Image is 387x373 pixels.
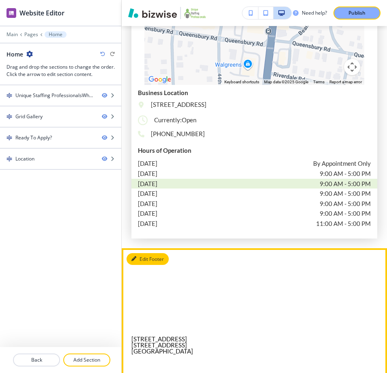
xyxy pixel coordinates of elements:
button: Add Section [63,353,110,366]
p: Open [182,115,196,125]
h3: Drag and drop the sections to change the order. Click the arrow to edit section content. [6,63,115,78]
button: Publish [333,7,381,20]
span: [STREET_ADDRESS] [131,335,187,343]
h3: Contact [131,321,157,331]
img: Drag [6,156,12,162]
img: editor icon [6,8,16,18]
span: Map data ©2025 Google [264,80,308,84]
p: [PHONE_NUMBER] [151,130,205,138]
p: [DATE] [138,158,157,169]
img: Your Logo [184,7,206,20]
img: Drag [6,93,12,98]
img: Drag [6,135,12,141]
p: [DATE] [138,199,157,209]
p: Home [49,32,62,37]
p: [DATE] [138,208,157,219]
h2: Home [6,50,23,59]
button: Edit Footer [127,253,169,265]
p: Careers [131,298,353,311]
h2: Website Editor [19,8,64,18]
button: Back [13,353,60,366]
p: [DATE] [138,169,157,179]
img: Bizwise Logo [128,8,177,18]
button: Pages [24,32,38,37]
img: Drag [6,114,12,119]
p: [STREET_ADDRESS] [151,101,206,109]
p: Back [14,356,59,364]
p: Publish [348,9,365,17]
img: Google [146,74,173,85]
button: Map camera controls [344,59,360,75]
p: Hours of Operation [138,147,371,154]
p: [DATE] [138,219,157,229]
a: Report a map error [329,80,362,84]
p: 9:00 AM - 5:00 PM [320,179,371,189]
p: 9:00 AM - 5:00 PM [320,189,371,199]
p: 9:00 AM - 5:00 PM [320,208,371,219]
span: [GEOGRAPHIC_DATA] [131,347,193,355]
div: Location [15,155,34,163]
h3: Navigation [131,261,167,272]
a: Terms (opens in new tab) [313,80,325,84]
div: Grid Gallery [15,113,43,120]
h3: Need help? [302,9,327,17]
div: Ready To Apply? [15,134,52,141]
p: 9:00 AM - 5:00 PM [320,199,371,209]
p: [DATE] [138,189,157,199]
p: About Us [131,286,353,298]
button: Main [6,32,18,37]
div: Unique Staffing Professionals Where Opportunity Stars! [15,92,95,99]
button: Home [45,31,67,38]
p: 11:00 AM - 5:00 PM [316,219,371,229]
p: By Appointment Only [313,158,371,169]
p: [DATE] [138,179,157,189]
p: Currently: [154,115,182,125]
p: 9:00 AM - 5:00 PM [320,169,371,179]
span: [STREET_ADDRESS] [131,341,187,349]
p: Add Section [64,356,110,364]
button: Keyboard shortcuts [224,79,259,85]
a: [PHONE_NUMBER] [131,358,377,370]
p: Home [131,273,353,286]
p: Business Location [138,90,371,96]
a: Open this area in Google Maps (opens a new window) [146,74,173,85]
